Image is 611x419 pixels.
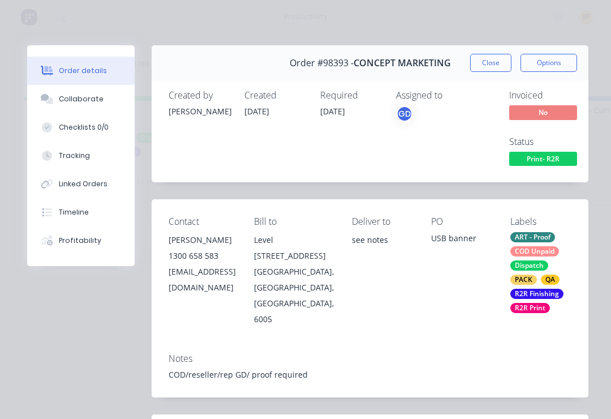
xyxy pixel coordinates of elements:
span: Print- R2R [509,152,577,166]
div: Level [STREET_ADDRESS] [254,232,334,264]
div: Level [STREET_ADDRESS][GEOGRAPHIC_DATA], [GEOGRAPHIC_DATA], [GEOGRAPHIC_DATA], 6005 [254,232,334,327]
button: Close [470,54,511,72]
button: Options [520,54,577,72]
div: Created by [169,90,231,101]
span: [DATE] [244,106,269,117]
div: Status [509,136,594,147]
div: Invoiced [509,90,594,101]
div: [GEOGRAPHIC_DATA], [GEOGRAPHIC_DATA], [GEOGRAPHIC_DATA], 6005 [254,264,334,327]
span: [DATE] [320,106,345,117]
div: QA [541,275,560,285]
div: Created [244,90,307,101]
button: Tracking [27,142,135,170]
div: Timeline [59,207,89,217]
div: [PERSON_NAME] [169,105,231,117]
div: see notes [352,232,413,268]
div: Dispatch [510,260,548,271]
div: Linked Orders [59,179,107,189]
div: ART - Proof [510,232,555,242]
div: Contact [169,216,236,227]
button: Order details [27,57,135,85]
div: Assigned to [396,90,509,101]
div: Order details [59,66,107,76]
div: [PERSON_NAME] [169,232,236,248]
button: Linked Orders [27,170,135,198]
div: Tracking [59,151,90,161]
div: Deliver to [352,216,413,227]
div: Bill to [254,216,334,227]
div: Notes [169,353,571,364]
div: Profitability [59,236,101,246]
div: Required [320,90,382,101]
div: see notes [352,232,413,248]
div: [PERSON_NAME]1300 658 583[EMAIL_ADDRESS][DOMAIN_NAME] [169,232,236,296]
div: Labels [510,216,571,227]
button: Profitability [27,226,135,255]
div: [EMAIL_ADDRESS][DOMAIN_NAME] [169,264,236,296]
div: PACK [510,275,537,285]
div: USB banner [431,232,492,248]
button: Collaborate [27,85,135,113]
div: 1300 658 583 [169,248,236,264]
div: PO [431,216,492,227]
span: No [509,105,577,119]
span: CONCEPT MARKETING [354,58,451,69]
div: R2R Print [510,303,550,313]
button: Checklists 0/0 [27,113,135,142]
button: Timeline [27,198,135,226]
div: R2R Finishing [510,289,563,299]
button: GD [396,105,413,122]
button: Print- R2R [509,152,577,169]
div: Checklists 0/0 [59,122,109,132]
div: COD/reseller/rep GD/ proof required [169,369,571,380]
div: COD Unpaid [510,246,559,256]
span: Order #98393 - [290,58,354,69]
div: Collaborate [59,94,104,104]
